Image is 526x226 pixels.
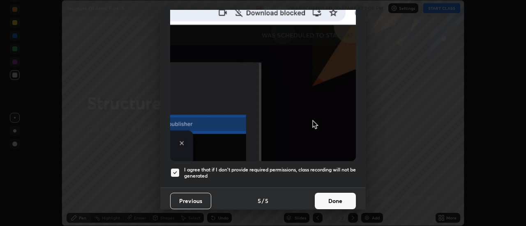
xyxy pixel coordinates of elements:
button: Done [315,193,356,209]
h4: 5 [265,196,268,205]
button: Previous [170,193,211,209]
h4: 5 [258,196,261,205]
h5: I agree that if I don't provide required permissions, class recording will not be generated [184,167,356,179]
h4: / [262,196,264,205]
